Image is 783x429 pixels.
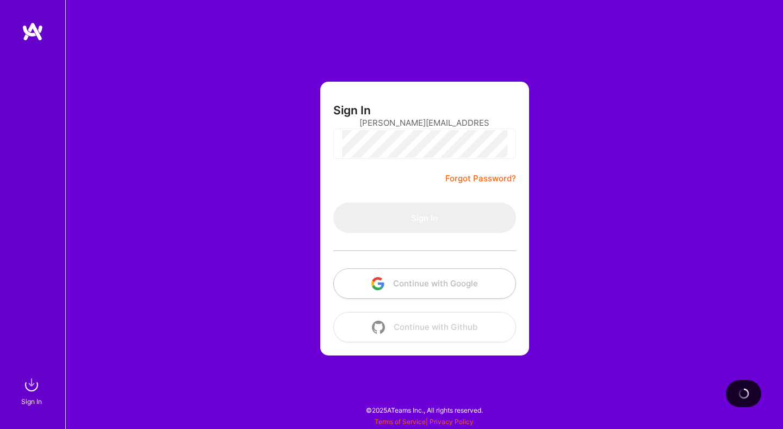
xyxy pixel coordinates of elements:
[737,387,750,400] img: loading
[23,374,42,407] a: sign inSign In
[375,418,474,426] span: |
[333,312,516,342] button: Continue with Github
[22,22,43,41] img: logo
[375,418,426,426] a: Terms of Service
[333,268,516,299] button: Continue with Google
[445,172,516,185] a: Forgot Password?
[372,321,385,334] img: icon
[65,396,783,424] div: © 2025 ATeams Inc., All rights reserved.
[371,277,384,290] img: icon
[21,396,42,407] div: Sign In
[21,374,42,396] img: sign in
[333,203,516,233] button: Sign In
[333,103,371,117] h3: Sign In
[359,109,490,137] input: Email...
[430,418,474,426] a: Privacy Policy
